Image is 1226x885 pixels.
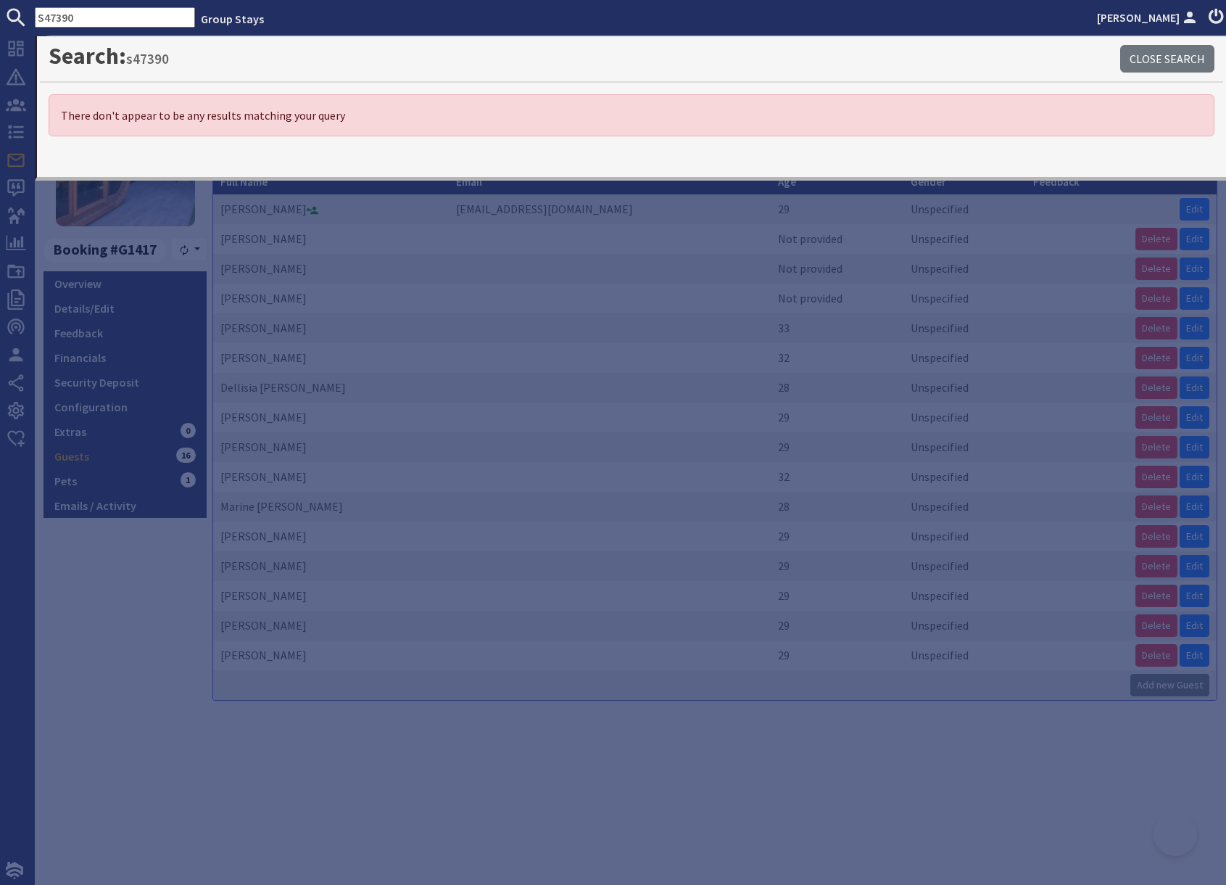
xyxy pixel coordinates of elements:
[1135,347,1177,369] button: Delete
[1135,614,1177,637] button: Delete
[1180,198,1209,221] a: Edit
[1180,376,1209,399] a: Edit
[903,551,1025,581] td: Unspecified
[213,170,449,194] th: Full Name
[1026,170,1128,194] th: Feedback
[903,492,1025,522] td: Unspecified
[44,238,166,263] span: Booking #G1417
[44,271,207,296] a: Overview
[126,50,169,67] small: s47390
[1135,406,1177,429] button: Delete
[213,373,449,403] td: Dellisia [PERSON_NAME]
[903,224,1025,254] td: Unspecified
[771,581,903,611] td: 29
[213,641,449,670] td: [PERSON_NAME]
[35,7,195,28] input: SEARCH
[1180,228,1209,250] a: Edit
[213,462,449,492] td: [PERSON_NAME]
[1180,495,1209,518] a: Edit
[903,313,1025,343] td: Unspecified
[903,462,1025,492] td: Unspecified
[771,522,903,551] td: 29
[771,373,903,403] td: 28
[1135,466,1177,488] button: Delete
[903,343,1025,373] td: Unspecified
[1180,614,1209,637] a: Edit
[181,472,196,487] span: 1
[903,284,1025,313] td: Unspecified
[213,254,449,284] td: [PERSON_NAME]
[771,224,903,254] td: Not provided
[1120,45,1214,73] a: Close Search
[1180,287,1209,310] a: Edit
[449,194,771,224] td: [EMAIL_ADDRESS][DOMAIN_NAME]
[1135,644,1177,667] button: Delete
[213,284,449,313] td: [PERSON_NAME]
[44,345,207,370] a: Financials
[213,194,449,224] td: [PERSON_NAME]
[44,370,207,395] a: Security Deposit
[903,432,1025,462] td: Unspecified
[201,12,264,26] a: Group Stays
[213,403,449,432] td: [PERSON_NAME]
[1130,674,1209,696] a: Add new Guest
[44,296,207,321] a: Details/Edit
[903,170,1025,194] th: Gender
[1180,406,1209,429] a: Edit
[1180,436,1209,458] a: Edit
[771,284,903,313] td: Not provided
[771,462,903,492] td: 32
[49,42,1120,70] h1: Search:
[903,254,1025,284] td: Unspecified
[1180,466,1209,488] a: Edit
[1135,287,1177,310] button: Delete
[771,170,903,194] th: Age
[1097,9,1200,26] a: [PERSON_NAME]
[44,321,207,345] a: Feedback
[213,313,449,343] td: [PERSON_NAME]
[771,403,903,432] td: 29
[771,551,903,581] td: 29
[903,581,1025,611] td: Unspecified
[213,432,449,462] td: [PERSON_NAME]
[903,641,1025,670] td: Unspecified
[1180,644,1209,667] a: Edit
[1135,317,1177,339] button: Delete
[1135,525,1177,548] button: Delete
[1135,228,1177,250] button: Delete
[213,611,449,641] td: [PERSON_NAME]
[44,419,207,444] a: Extras0
[903,373,1025,403] td: Unspecified
[1180,555,1209,577] a: Edit
[771,432,903,462] td: 29
[771,611,903,641] td: 29
[1180,347,1209,369] a: Edit
[1135,376,1177,399] button: Delete
[213,581,449,611] td: [PERSON_NAME]
[449,170,771,194] th: Email
[1135,495,1177,518] button: Delete
[213,224,449,254] td: [PERSON_NAME]
[1180,258,1209,280] a: Edit
[44,395,207,419] a: Configuration
[1153,812,1197,856] iframe: Toggle Customer Support
[44,493,207,518] a: Emails / Activity
[1135,258,1177,280] button: Delete
[176,448,196,462] span: 16
[1180,317,1209,339] a: Edit
[1180,585,1209,607] a: Edit
[771,254,903,284] td: Not provided
[6,862,23,879] img: staytech_i_w-64f4e8e9ee0a9c174fd5317b4b171b261742d2d393467e5bdba4413f4f884c10.svg
[903,403,1025,432] td: Unspecified
[49,94,1214,136] div: There don't appear to be any results matching your query
[771,343,903,373] td: 32
[771,313,903,343] td: 33
[1135,555,1177,577] button: Delete
[213,522,449,551] td: [PERSON_NAME]
[1135,436,1177,458] button: Delete
[771,492,903,522] td: 28
[903,522,1025,551] td: Unspecified
[771,194,903,224] td: 29
[213,551,449,581] td: [PERSON_NAME]
[771,641,903,670] td: 29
